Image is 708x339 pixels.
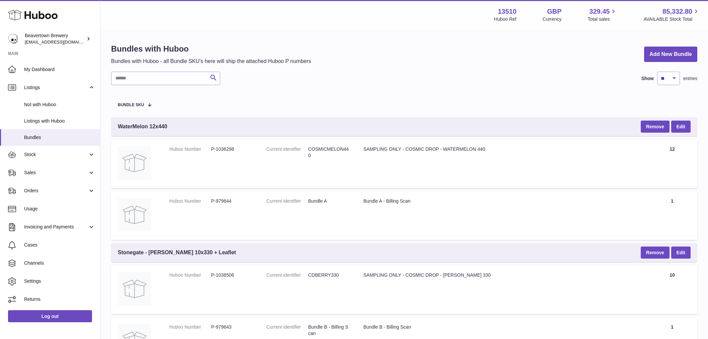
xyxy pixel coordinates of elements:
[169,272,211,278] dt: Huboo Number
[643,16,700,22] span: AVAILABLE Stock Total
[363,198,640,204] div: Bundle A - Billing Scan
[118,146,151,180] img: SAMPLING ONLY - COSMIC DROP - WATERMELON 440
[118,249,236,256] span: Stonegate - [PERSON_NAME] 10x330 + Leaflet
[671,121,691,133] a: Edit
[643,7,700,22] a: 85,332.80 AVAILABLE Stock Total
[363,272,640,278] div: SAMPLING ONLY - COSMIC DROP - [PERSON_NAME] 330
[169,146,211,152] dt: Huboo Number
[111,58,311,65] p: Bundles with Huboo - all Bundle SKU's here will ship the attached Huboo P numbers
[24,188,88,194] span: Orders
[211,324,253,330] dd: P-979643
[308,198,350,204] dd: Bundle A
[363,324,640,330] div: Bundle B - Billing Scan
[683,75,697,82] span: entries
[118,272,151,306] img: SAMPLING ONLY - COSMIC DROP - BERRY 330
[308,324,350,337] dd: Bundle B - Billing Scan
[24,134,95,141] span: Bundles
[24,224,88,230] span: Invoicing and Payments
[641,247,670,259] button: Remove
[647,191,697,240] td: 1
[588,7,617,22] a: 329.45 Total sales
[644,47,697,62] a: Add New Bundle
[8,310,92,322] a: Log out
[169,198,211,204] dt: Huboo Number
[25,32,85,45] div: Beavertown Brewery
[24,278,95,284] span: Settings
[266,146,308,159] dt: Current identifier
[266,324,308,337] dt: Current identifier
[641,121,670,133] button: Remove
[24,206,95,212] span: Usage
[547,7,561,16] strong: GBP
[24,84,88,91] span: Listings
[363,146,640,152] div: SAMPLING ONLY - COSMIC DROP - WATERMELON 440
[25,39,98,45] span: [EMAIL_ADDRESS][DOMAIN_NAME]
[588,16,617,22] span: Total sales
[118,103,144,107] span: Bundle SKU
[308,146,350,159] dd: COSMICMELON440
[266,272,308,278] dt: Current identifier
[498,7,517,16] strong: 13510
[24,260,95,266] span: Channels
[118,198,151,231] img: Bundle A - Billing Scan
[24,118,95,124] span: Listings with Huboo
[494,16,517,22] div: Huboo Ref
[118,123,167,130] span: WaterMelon 12x440
[647,265,697,314] td: 10
[24,66,95,73] span: My Dashboard
[24,101,95,108] span: Not with Huboo
[111,44,311,54] h1: Bundles with Huboo
[662,7,692,16] span: 85,332.80
[8,34,18,44] img: internalAdmin-13510@internal.huboo.com
[24,169,88,176] span: Sales
[24,151,88,158] span: Stock
[24,242,95,248] span: Cases
[211,272,253,278] dd: P-1038506
[543,16,562,22] div: Currency
[647,139,697,188] td: 12
[266,198,308,204] dt: Current identifier
[308,272,350,278] dd: CDBERRY330
[24,296,95,302] span: Returns
[589,7,610,16] span: 329.45
[211,198,253,204] dd: P-979644
[671,247,691,259] a: Edit
[169,324,211,330] dt: Huboo Number
[211,146,253,152] dd: P-1036298
[641,75,654,82] label: Show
